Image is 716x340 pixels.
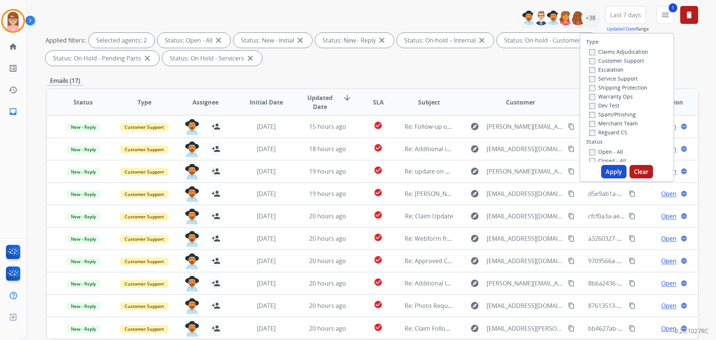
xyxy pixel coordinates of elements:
[66,190,100,198] span: New - Reply
[487,301,563,310] span: [EMAIL_ADDRESS][DOMAIN_NAME]
[470,144,479,153] mat-icon: explore
[211,324,220,333] mat-icon: person_add
[589,148,623,155] label: Open - All
[9,85,18,94] mat-icon: history
[120,123,169,131] span: Customer Support
[120,190,169,198] span: Customer Support
[470,189,479,198] mat-icon: explore
[405,234,584,243] span: Re: Webform from [EMAIL_ADDRESS][DOMAIN_NAME] on [DATE]
[589,85,595,91] input: Shipping Protection
[588,324,701,333] span: bb4627ab-603d-49f7-b435-08f7b5e0bfad
[185,164,200,180] img: agent-avatar
[185,141,200,157] img: agent-avatar
[138,98,151,107] span: Type
[185,231,200,247] img: agent-avatar
[470,301,479,310] mat-icon: explore
[185,186,200,202] img: agent-avatar
[257,324,276,333] span: [DATE]
[309,212,346,220] span: 20 hours ago
[9,64,18,73] mat-icon: list_alt
[629,165,653,178] button: Clear
[589,112,595,118] input: Spam/Phishing
[589,102,619,109] label: Dev Test
[257,234,276,243] span: [DATE]
[66,213,100,221] span: New - Reply
[656,6,674,24] button: 1
[211,234,220,243] mat-icon: person_add
[589,67,595,73] input: Escalation
[506,98,535,107] span: Customer
[589,58,595,64] input: Customer Support
[257,302,276,310] span: [DATE]
[497,33,599,48] div: Status: On-hold - Customer
[162,51,262,66] div: Status: On Hold - Servicers
[588,302,701,310] span: 87613513-4127-463a-a324-6439f06013bc
[211,167,220,176] mat-icon: person_add
[185,119,200,135] img: agent-avatar
[629,280,635,287] mat-icon: content_copy
[233,33,312,48] div: Status: New - Initial
[309,324,346,333] span: 20 hours ago
[47,76,83,85] p: Emails (17)
[487,212,563,221] span: [EMAIL_ADDRESS][DOMAIN_NAME]
[405,145,478,153] span: Re: Additional information
[374,300,383,309] mat-icon: check_circle
[589,66,624,73] label: Escalation
[605,6,646,24] button: Last 7 days
[257,122,276,131] span: [DATE]
[487,256,563,265] span: [EMAIL_ADDRESS][DOMAIN_NAME]
[257,212,276,220] span: [DATE]
[249,98,283,107] span: Initial Date
[374,233,383,242] mat-icon: check_circle
[681,302,687,309] mat-icon: language
[681,168,687,175] mat-icon: language
[681,213,687,219] mat-icon: language
[66,302,100,310] span: New - Reply
[629,302,635,309] mat-icon: content_copy
[211,256,220,265] mat-icon: person_add
[487,234,563,243] span: [EMAIL_ADDRESS][DOMAIN_NAME]
[211,144,220,153] mat-icon: person_add
[257,167,276,175] span: [DATE]
[9,42,18,51] mat-icon: home
[588,234,699,243] span: a3260327-e9cc-4e9c-ba34-fa37d7c1421f
[661,189,676,198] span: Open
[589,49,595,55] input: Claims Adjudication
[185,209,200,224] img: agent-avatar
[315,33,394,48] div: Status: New - Reply
[610,13,641,16] span: Last 7 days
[487,144,563,153] span: [EMAIL_ADDRESS][DOMAIN_NAME]
[185,253,200,269] img: agent-avatar
[568,213,575,219] mat-icon: content_copy
[661,234,676,243] span: Open
[589,103,595,109] input: Dev Test
[303,93,337,111] span: Updated Date
[343,93,352,102] mat-icon: arrow_downward
[211,122,220,131] mat-icon: person_add
[487,122,563,131] span: [PERSON_NAME][EMAIL_ADDRESS][PERSON_NAME][DOMAIN_NAME]
[589,76,595,82] input: Service Support
[120,168,169,176] span: Customer Support
[589,84,647,91] label: Shipping Protection
[192,98,219,107] span: Assignee
[470,324,479,333] mat-icon: explore
[681,280,687,287] mat-icon: language
[405,257,459,265] span: Re: Approved Claim
[120,280,169,288] span: Customer Support
[675,327,709,336] p: 0.20.1027RC
[629,258,635,264] mat-icon: content_copy
[374,210,383,219] mat-icon: check_circle
[185,321,200,337] img: agent-avatar
[588,190,704,198] span: d5e9ab1a-1086-43ad-9040-556550cb76c5
[66,280,100,288] span: New - Reply
[661,324,676,333] span: Open
[589,93,633,100] label: Warranty Ops
[211,301,220,310] mat-icon: person_add
[681,190,687,197] mat-icon: language
[470,167,479,176] mat-icon: explore
[629,325,635,332] mat-icon: content_copy
[568,190,575,197] mat-icon: content_copy
[470,234,479,243] mat-icon: explore
[405,279,547,287] span: Re: Additional Information Required for Your Claim
[377,36,386,45] mat-icon: close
